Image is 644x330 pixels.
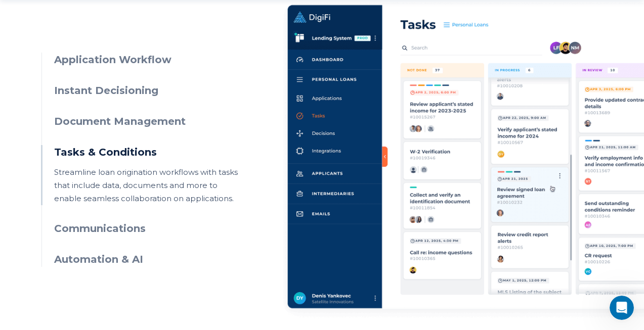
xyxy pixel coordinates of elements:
h3: Tasks & Conditions [54,145,238,160]
h3: Communications [54,221,238,236]
h3: Document Management [54,114,238,129]
iframe: Intercom live chat [610,296,634,320]
h3: Instant Decisioning [54,83,238,98]
p: Streamline loan origination workflows with tasks that include data, documents and more to enable ... [54,166,238,205]
h3: Automation & AI [54,252,238,267]
h3: Application Workflow [54,53,238,67]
